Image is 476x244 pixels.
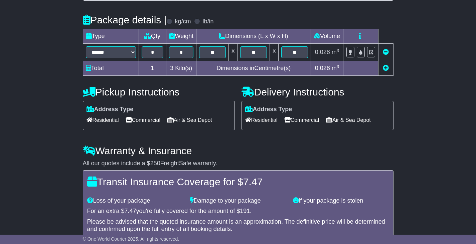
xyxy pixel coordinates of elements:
label: Address Type [87,106,134,113]
sup: 3 [337,48,339,53]
sup: 3 [337,64,339,69]
div: All our quotes include a $ FreightSafe warranty. [83,160,393,167]
span: Commercial [284,115,319,125]
div: Damage to your package [187,197,290,205]
span: Air & Sea Depot [326,115,371,125]
span: m [332,65,339,71]
h4: Pickup Instructions [83,86,235,97]
a: Remove this item [383,49,389,55]
label: lb/in [202,18,213,25]
span: © One World Courier 2025. All rights reserved. [83,236,179,242]
h4: Package details | [83,14,167,25]
div: Loss of your package [84,197,187,205]
label: kg/cm [175,18,191,25]
span: 250 [150,160,160,167]
td: Dimensions in Centimetre(s) [196,61,311,76]
span: Residential [245,115,278,125]
td: Dimensions (L x W x H) [196,29,311,44]
span: Air & Sea Depot [167,115,212,125]
td: Kilo(s) [166,61,196,76]
td: Volume [311,29,343,44]
span: Residential [87,115,119,125]
h4: Delivery Instructions [242,86,393,97]
h4: Warranty & Insurance [83,145,393,156]
h4: Transit Insurance Coverage for $ [87,176,389,187]
span: 3 [170,65,173,71]
td: Qty [139,29,166,44]
div: If your package is stolen [290,197,392,205]
span: m [332,49,339,55]
span: 7.47 [125,208,136,214]
span: 7.47 [243,176,263,187]
td: 1 [139,61,166,76]
span: 191 [240,208,250,214]
td: Weight [166,29,196,44]
td: x [270,44,279,61]
td: Total [83,61,139,76]
a: Add new item [383,65,389,71]
label: Address Type [245,106,292,113]
td: x [229,44,237,61]
div: Please be advised that the quoted insurance amount is an approximation. The definitive price will... [87,218,389,233]
div: For an extra $ you're fully covered for the amount of $ . [87,208,389,215]
td: Type [83,29,139,44]
span: 0.028 [315,49,330,55]
span: 0.028 [315,65,330,71]
span: Commercial [126,115,160,125]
